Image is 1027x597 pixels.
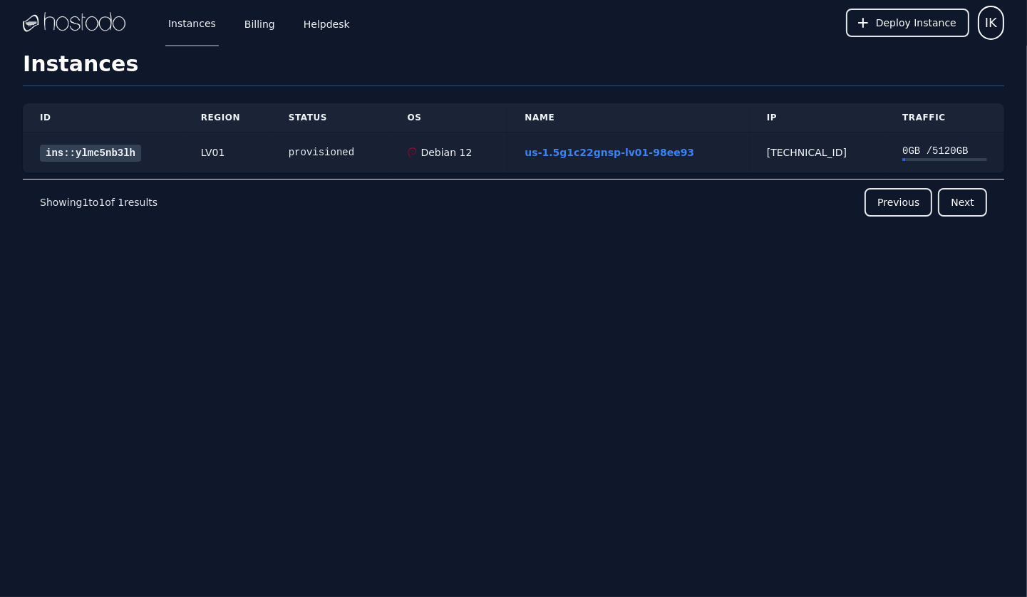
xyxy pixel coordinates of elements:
th: Region [184,103,272,133]
button: User menu [978,6,1004,40]
a: ins::ylmc5nb3lh [40,145,141,162]
div: provisioned [289,145,373,160]
th: Name [507,103,749,133]
span: Deploy Instance [876,16,956,30]
div: Debian 12 [418,145,472,160]
nav: Pagination [23,179,1004,225]
img: Logo [23,12,125,33]
span: 1 [98,197,105,208]
th: Status [272,103,391,133]
span: IK [985,13,997,33]
button: Previous [865,188,932,217]
th: IP [750,103,885,133]
img: Debian 12 [407,147,418,158]
button: Next [938,188,987,217]
div: LV01 [201,145,254,160]
div: 0 GB / 5120 GB [902,144,987,158]
div: [TECHNICAL_ID] [767,145,868,160]
button: Deploy Instance [846,9,969,37]
th: Traffic [885,103,1004,133]
span: 1 [118,197,124,208]
h1: Instances [23,51,1004,86]
th: ID [23,103,184,133]
p: Showing to of results [40,195,158,209]
a: us-1.5g1c22gnsp-lv01-98ee93 [525,147,694,158]
th: OS [390,103,507,133]
span: 1 [82,197,88,208]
